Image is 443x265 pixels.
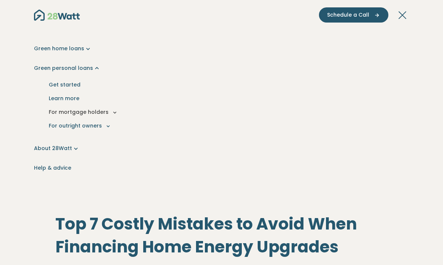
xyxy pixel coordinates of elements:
span: Schedule a Call [327,11,369,19]
a: Green personal loans [34,64,409,72]
button: Schedule a Call [319,7,388,23]
iframe: Chat Widget [406,230,443,265]
a: Learn more [40,92,403,105]
button: For outright owners [40,119,403,133]
button: For mortgage holders [40,105,403,119]
a: Get started [40,78,403,92]
nav: Main navigation [34,7,409,194]
a: Green home loans [34,45,409,52]
h1: Top 7 Costly Mistakes to Avoid When Financing Home Energy Upgrades [55,213,388,258]
a: About 28Watt [34,145,409,152]
a: Help & advice [34,164,409,172]
button: Toggle navigation [397,11,409,19]
img: 28Watt [34,10,80,21]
